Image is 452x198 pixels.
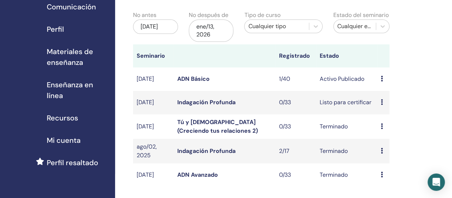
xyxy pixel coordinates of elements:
label: Estado del seminario [333,11,389,19]
td: 0/33 [275,91,316,114]
label: No después de [189,11,228,19]
th: Estado [316,44,377,67]
div: [DATE] [133,19,178,34]
td: [DATE] [133,114,174,139]
td: [DATE] [133,163,174,187]
span: Materiales de enseñanza [47,46,109,68]
a: Tú y [DEMOGRAPHIC_DATA] (Creciendo tus relaciones 2) [177,118,258,135]
span: Mi cuenta [47,135,81,146]
td: 0/33 [275,163,316,187]
td: [DATE] [133,67,174,91]
td: 2/17 [275,139,316,163]
a: Indagación Profunda [177,147,236,155]
td: Terminado [316,163,377,187]
td: Terminado [316,114,377,139]
label: Tipo de curso [244,11,280,19]
td: [DATE] [133,91,174,114]
td: 0/33 [275,114,316,139]
span: Perfil resaltado [47,157,98,168]
th: Registrado [275,44,316,67]
td: Activo Publicado [316,67,377,91]
span: Recursos [47,113,78,123]
a: ADN Avanzado [177,171,218,179]
div: Cualquier tipo [248,22,305,31]
div: Cualquier estatus [337,22,372,31]
div: Open Intercom Messenger [428,173,445,191]
td: Terminado [316,139,377,163]
span: Perfil [47,24,64,35]
td: ago/02, 2025 [133,139,174,163]
th: Seminario [133,44,174,67]
div: ene/13, 2026 [189,19,234,42]
span: Enseñanza en línea [47,79,109,101]
a: Indagación Profunda [177,98,236,106]
td: 1/40 [275,67,316,91]
a: ADN Básico [177,75,210,83]
td: Listo para certificar [316,91,377,114]
label: No antes [133,11,156,19]
span: Comunicación [47,1,96,12]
